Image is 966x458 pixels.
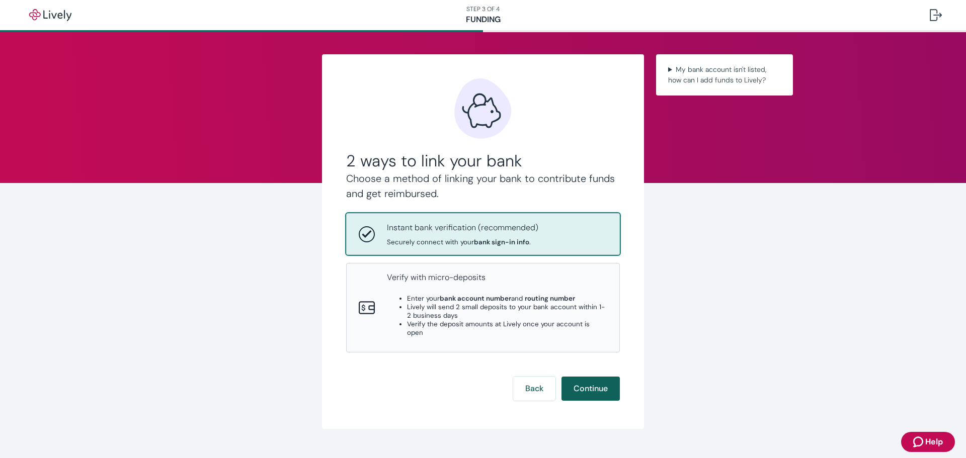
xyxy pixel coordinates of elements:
[925,436,943,448] span: Help
[346,151,620,171] h2: 2 ways to link your bank
[387,238,538,246] span: Securely connect with your .
[359,300,375,316] svg: Micro-deposits
[407,320,607,337] li: Verify the deposit amounts at Lively once your account is open
[347,214,619,254] button: Instant bank verificationInstant bank verification (recommended)Securely connect with yourbank si...
[474,238,529,246] strong: bank sign-in info
[664,62,785,87] summary: My bank account isn't listed, how can I add funds to Lively?
[387,222,538,234] p: Instant bank verification (recommended)
[22,9,78,21] img: Lively
[513,377,555,401] button: Back
[387,271,607,284] p: Verify with micro-deposits
[901,432,955,452] button: Zendesk support iconHelp
[407,303,607,320] li: Lively will send 2 small deposits to your bank account within 1-2 business days
[347,263,619,352] button: Micro-depositsVerify with micro-depositsEnter yourbank account numberand routing numberLively wil...
[359,226,375,242] svg: Instant bank verification
[346,171,620,201] h4: Choose a method of linking your bank to contribute funds and get reimbursed.
[525,294,575,303] strong: routing number
[913,436,925,448] svg: Zendesk support icon
[922,3,950,27] button: Log out
[561,377,620,401] button: Continue
[407,294,607,303] li: Enter your and
[440,294,511,303] strong: bank account number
